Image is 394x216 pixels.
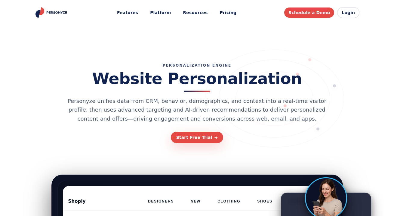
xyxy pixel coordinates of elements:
header: Personyze site header [29,3,365,22]
p: PERSONALIZATION ENGINE [163,63,232,67]
a: Start Free Trial [171,132,223,143]
img: Personyze [35,7,69,18]
a: Schedule a Demo [284,7,334,18]
div: Shoply [68,198,86,205]
a: Personyze home [35,7,69,18]
span: ➜ [214,135,218,139]
button: NEW [186,196,205,206]
p: Personyze unifies data from CRM, behavior, demographics, and context into a real-time visitor pro... [62,97,332,123]
button: DESIGNERS [143,196,179,206]
button: Features [113,7,142,18]
button: SHOES [252,196,277,206]
nav: Menu [143,196,326,206]
button: CLOTHING [213,196,245,206]
a: Pricing [215,7,241,18]
a: Platform [146,7,175,18]
button: Resources [179,7,212,18]
a: Login [337,7,359,18]
nav: Main menu [113,7,241,18]
h1: Website Personalization [92,70,302,92]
